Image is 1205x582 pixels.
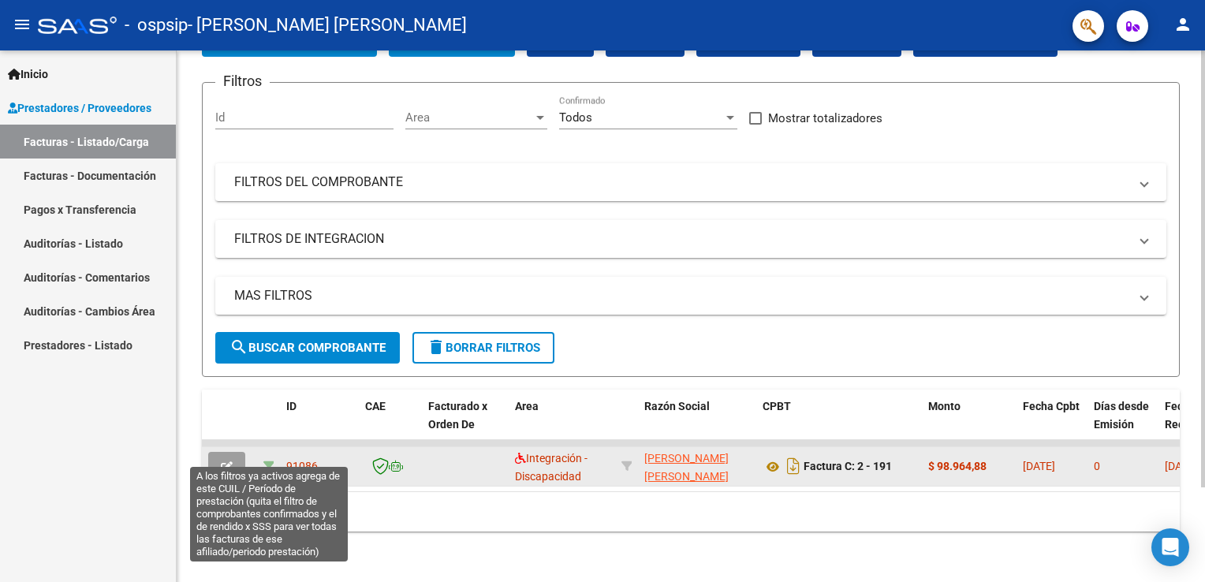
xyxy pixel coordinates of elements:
span: - [PERSON_NAME] [PERSON_NAME] [188,8,467,43]
mat-expansion-panel-header: FILTROS DE INTEGRACION [215,220,1166,258]
span: Buscar Comprobante [229,341,386,355]
span: ID [286,400,297,412]
span: Monto [928,400,961,412]
span: Inicio [8,65,48,83]
span: - ospsip [125,8,188,43]
div: Open Intercom Messenger [1151,528,1189,566]
mat-icon: delete [427,338,446,356]
span: Mostrar totalizadores [768,109,882,128]
datatable-header-cell: Monto [922,390,1017,459]
strong: Factura C: 2 - 191 [804,461,892,473]
span: Facturado x Orden De [428,400,487,431]
strong: $ 98.964,88 [928,460,987,472]
button: Borrar Filtros [412,332,554,364]
datatable-header-cell: Días desde Emisión [1087,390,1158,459]
mat-icon: search [229,338,248,356]
mat-panel-title: FILTROS DEL COMPROBANTE [234,173,1129,191]
mat-expansion-panel-header: FILTROS DEL COMPROBANTE [215,163,1166,201]
span: [DATE] [1023,460,1055,472]
datatable-header-cell: Razón Social [638,390,756,459]
span: CPBT [763,400,791,412]
span: 0 [1094,460,1100,472]
mat-expansion-panel-header: MAS FILTROS [215,277,1166,315]
span: Integración - Discapacidad [515,452,588,483]
mat-icon: person [1173,15,1192,34]
span: Prestadores / Proveedores [8,99,151,117]
mat-panel-title: FILTROS DE INTEGRACION [234,230,1129,248]
span: Días desde Emisión [1094,400,1149,431]
mat-icon: menu [13,15,32,34]
button: Buscar Comprobante [215,332,400,364]
i: Descargar documento [783,453,804,479]
span: Area [405,110,533,125]
datatable-header-cell: CAE [359,390,422,459]
span: Fecha Cpbt [1023,400,1080,412]
div: 1 total [202,492,1180,532]
span: Razón Social [644,400,710,412]
datatable-header-cell: Fecha Cpbt [1017,390,1087,459]
div: 27353725160 [644,450,750,483]
span: Borrar Filtros [427,341,540,355]
datatable-header-cell: ID [280,390,359,459]
span: CAE [365,400,386,412]
span: Area [515,400,539,412]
span: [DATE] [1165,460,1197,472]
h3: Filtros [215,70,270,92]
datatable-header-cell: Facturado x Orden De [422,390,509,459]
datatable-header-cell: Area [509,390,615,459]
span: Todos [559,110,592,125]
span: [PERSON_NAME] [PERSON_NAME] [644,452,729,483]
mat-panel-title: MAS FILTROS [234,287,1129,304]
datatable-header-cell: CPBT [756,390,922,459]
span: 91086 [286,460,318,472]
